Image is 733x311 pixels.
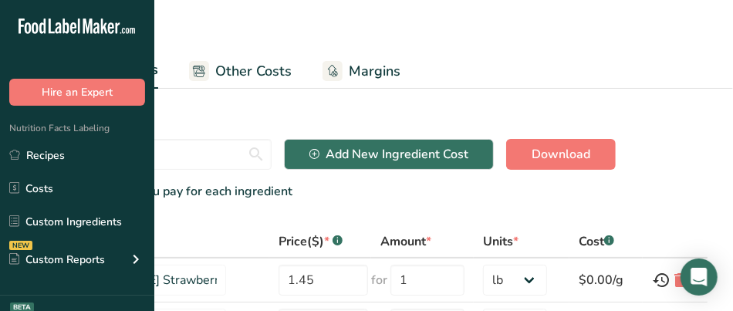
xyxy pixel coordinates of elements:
[284,139,494,170] button: Add New Ingredient Cost
[371,271,387,289] span: for
[309,145,468,164] div: Add New Ingredient Cost
[215,61,292,82] span: Other Costs
[681,259,718,296] div: Open Intercom Messenger
[532,145,590,164] span: Download
[323,54,400,89] a: Margins
[25,182,708,201] div: Enter the total price you pay for each ingredient
[380,232,431,251] div: Amount
[569,259,643,303] td: $0.00/g
[9,252,105,268] div: Custom Reports
[483,232,519,251] div: Units
[279,232,343,251] div: Price($)
[506,139,616,170] button: Download
[349,61,400,82] span: Margins
[189,54,292,89] a: Other Costs
[579,232,614,251] div: Cost
[9,241,32,250] div: NEW
[9,79,145,106] button: Hire an Expert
